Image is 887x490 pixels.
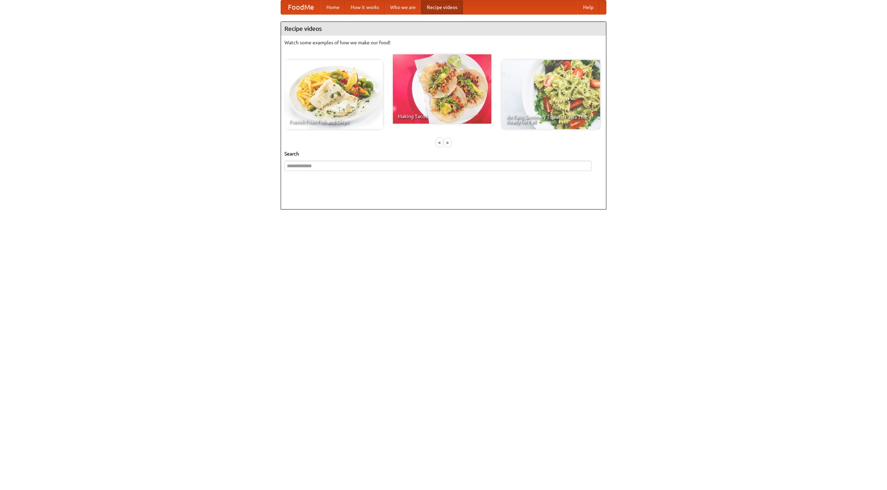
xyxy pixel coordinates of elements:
[393,54,491,124] a: Making Tacos
[385,0,421,14] a: Who we are
[507,115,595,124] span: An Easy, Summery Tomato Pasta That's Ready for Fall
[345,0,385,14] a: How it works
[421,0,463,14] a: Recipe videos
[284,150,603,157] h5: Search
[289,119,378,124] span: French Fries Fish and Chips
[284,39,603,46] p: Watch some examples of how we make our food!
[281,22,606,36] h4: Recipe videos
[436,138,442,147] div: «
[398,114,486,119] span: Making Tacos
[284,60,383,129] a: French Fries Fish and Chips
[281,0,321,14] a: FoodMe
[502,60,600,129] a: An Easy, Summery Tomato Pasta That's Ready for Fall
[445,138,451,147] div: »
[578,0,599,14] a: Help
[321,0,345,14] a: Home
